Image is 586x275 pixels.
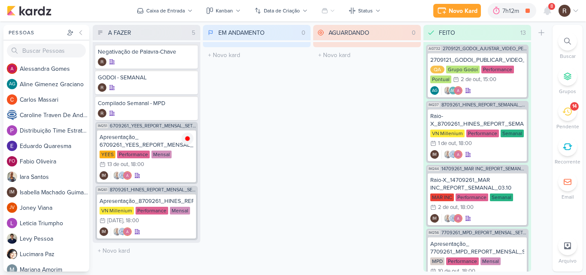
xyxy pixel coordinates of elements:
[441,150,462,159] div: Colaboradores: Iara Santos, Caroline Traven De Andrade, Alessandra Gomes
[20,157,89,166] div: F a b i o O l i v e i r a
[7,187,17,197] div: Isabella Machado Guimarães
[7,233,17,244] img: Levy Pessoa
[118,171,127,180] img: Caroline Traven De Andrade
[110,187,196,192] span: 8709261_HINES_REPORT_MENSAL_SETEMBRO
[449,214,457,223] img: Caroline Traven De Andrade
[20,188,89,197] div: I s a b e l l a M a c h a d o G u i m a r ã e s
[430,240,524,256] div: Apresentação_ 7709261_MPD_REPORT_MENSAL_SETEMBRO
[441,86,462,95] div: Colaboradores: Iara Santos, Aline Gimenez Graciano, Alessandra Gomes
[441,103,527,107] span: 8709261_HINES_REPORT_SEMANAL_02.10
[20,64,89,73] div: A l e s s a n d r a G o m e s
[562,193,574,201] p: Email
[428,46,441,51] span: AG732
[123,171,132,180] img: Alessandra Gomes
[559,88,576,95] p: Grupos
[430,257,444,265] div: MPD
[480,77,496,82] div: , 15:00
[556,123,579,130] p: Pendente
[7,218,17,228] img: Leticia Triumpho
[555,158,580,166] p: Recorrente
[100,151,115,158] div: YEES
[188,28,199,37] div: 5
[20,250,89,259] div: L u c i m a r a P a z
[117,151,150,158] div: Performance
[459,269,475,274] div: , 18:00
[430,193,454,201] div: MAR INC
[433,4,481,18] button: Novo Kard
[517,28,529,37] div: 13
[444,150,452,159] img: Iara Santos
[100,197,193,205] div: Apresentação_8709261_HINES_REPORT_MENSAL_SETEMBRO
[443,46,527,51] span: 2709121_GODOI_AJUSTAR_VIDEO_PERFORMANCE_AB
[100,227,108,236] div: Criador(a): Isabella Machado Guimarães
[98,83,106,92] div: Criador(a): Rafael Dornelles
[572,103,577,110] div: 14
[20,234,89,243] div: L e v y P e s s o a
[7,264,17,275] img: Mariana Amorim
[118,227,127,236] img: Caroline Traven De Andrade
[444,86,452,95] img: Iara Santos
[449,150,457,159] img: Caroline Traven De Andrade
[98,100,195,107] div: Compilado Semanal - MPD
[113,171,121,180] img: Iara Santos
[449,86,457,95] div: Aline Gimenez Graciano
[100,171,108,180] div: Criador(a): Isabella Machado Guimarães
[430,214,439,223] div: Isabella Machado Guimarães
[100,133,193,149] div: Apresentação_ 6709261_YEES_REPORT_MENSAL_SETEMBRO
[438,205,458,210] div: 2 de out
[430,112,524,128] div: Raio-X_8709261_HINES_REPORT_SEMANAL_02.10
[428,230,440,235] span: IM256
[7,6,51,16] img: kardz.app
[98,109,106,118] div: Criador(a): Rafael Dornelles
[7,202,17,213] div: Joney Viana
[7,125,17,136] img: Distribuição Time Estratégico
[441,214,462,223] div: Colaboradores: Iara Santos, Caroline Traven De Andrade, Alessandra Gomes
[430,86,439,95] div: Aline Gimenez Graciano
[98,83,106,92] img: Rafael Dornelles
[151,151,172,158] div: Mensal
[454,86,462,95] img: Alessandra Gomes
[454,214,462,223] img: Alessandra Gomes
[7,44,86,57] input: Buscar Pessoas
[441,166,527,171] span: 14709261_MAR INC_REPORT_SEMANAL_03.10
[7,156,17,166] div: Fabio Oliveira
[7,249,17,259] img: Lucimara Paz
[481,66,514,73] div: Performance
[7,63,17,74] img: Alessandra Gomes
[20,126,89,135] div: D i s t r i b u i ç ã o T i m e E s t r a t é g i c o
[432,89,438,93] p: AG
[94,245,199,257] input: + Novo kard
[430,76,451,83] div: Pontual
[9,190,15,195] p: IM
[110,124,196,128] span: 6709261_YEES_REPORT_MENSAL_SETEMBRO
[430,130,465,137] div: VN Millenium
[432,217,437,221] p: IM
[430,56,524,64] div: 2709121_GODOI_PUBLICAR_VIDEO_AJUSTADO_PERFORMANCE_AB
[456,141,472,146] div: , 18:00
[111,171,132,180] div: Colaboradores: Iara Santos, Caroline Traven De Andrade, Alessandra Gomes
[454,150,462,159] img: Alessandra Gomes
[560,52,576,60] p: Buscar
[170,207,190,215] div: Mensal
[9,159,15,164] p: FO
[98,57,106,66] img: Rafael Dornelles
[98,109,106,118] img: Rafael Dornelles
[181,133,193,145] img: tracking
[9,82,15,87] p: AG
[428,166,440,171] span: IM244
[20,142,89,151] div: E d u a r d o Q u a r e s m a
[461,77,480,82] div: 2 de out
[501,130,524,137] div: Semanal
[97,187,108,192] span: IM261
[446,257,479,265] div: Performance
[20,219,89,228] div: L e t i c i a T r i u m p h o
[102,230,106,234] p: IM
[7,94,17,105] img: Carlos Massari
[98,74,195,82] div: GODOI - SEMANAL
[438,269,459,274] div: 10 de out
[7,29,65,36] div: Pessoas
[7,172,17,182] img: Iara Santos
[428,103,440,107] span: IM237
[97,124,108,128] span: IM251
[102,174,106,178] p: IM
